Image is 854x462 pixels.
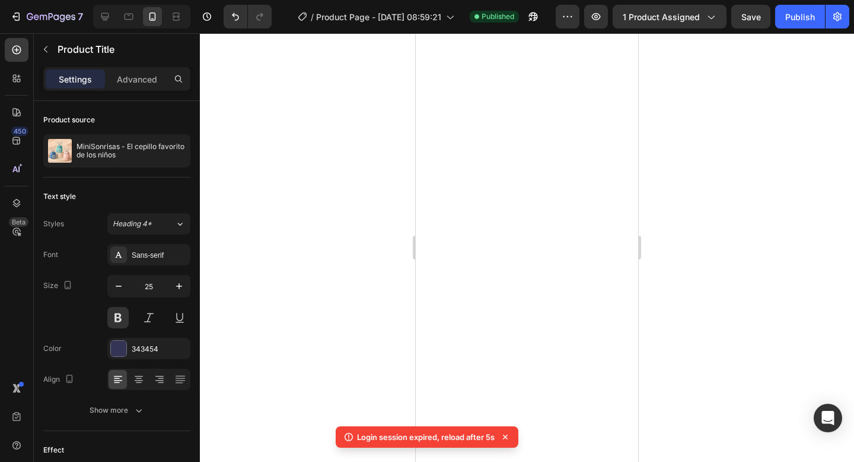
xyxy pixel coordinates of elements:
div: Align [43,372,77,388]
span: Product Page - [DATE] 08:59:21 [316,11,441,23]
button: Show more [43,400,190,421]
p: MiniSonrisas - El cepillo favorito de los niños [77,143,186,159]
button: Heading 4* [107,213,190,235]
button: Save [731,5,770,29]
p: Product Title [58,42,186,56]
img: product feature img [48,139,72,163]
div: Size [43,278,75,294]
div: Open Intercom Messenger [814,404,842,432]
div: Show more [90,404,145,416]
button: 7 [5,5,88,29]
div: Text style [43,191,76,202]
span: Save [741,12,761,22]
span: Heading 4* [113,219,152,229]
button: 1 product assigned [613,5,726,29]
span: / [311,11,314,23]
iframe: Design area [416,33,638,462]
div: Beta [9,217,28,227]
div: Effect [43,445,64,455]
div: 450 [11,126,28,136]
div: Color [43,343,62,354]
div: Product source [43,115,95,125]
div: Font [43,249,58,260]
p: Login session expired, reload after 5s [357,431,495,443]
div: 343454 [132,344,187,355]
button: Publish [775,5,825,29]
span: Published [482,11,514,22]
span: 1 product assigned [623,11,700,23]
p: 7 [78,10,83,24]
div: Publish [785,11,815,23]
div: Undo/Redo [224,5,272,29]
p: Settings [59,73,92,86]
p: Advanced [117,73,157,86]
div: Sans-serif [132,250,187,261]
div: Styles [43,219,64,229]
